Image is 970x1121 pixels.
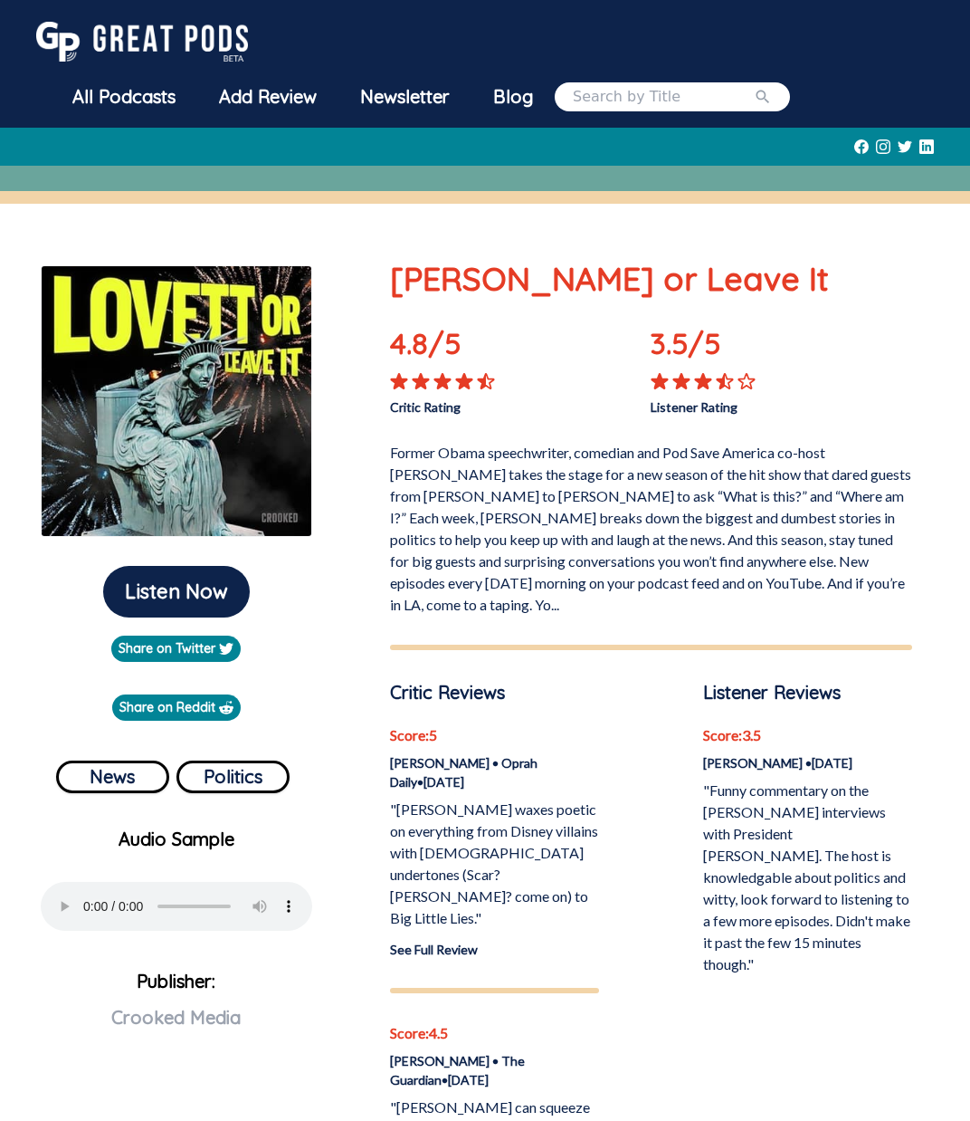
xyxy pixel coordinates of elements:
[390,1022,599,1044] p: Score: 4.5
[176,753,290,793] a: Politics
[111,636,241,662] a: Share on Twitter
[390,435,912,616] p: Former Obama speechwriter, comedian and Pod Save America co-host [PERSON_NAME] takes the stage fo...
[41,265,312,537] img: Lovett or Leave It
[651,321,755,372] p: 3.5 /5
[390,679,599,706] p: Critic Reviews
[41,882,312,931] audio: Your browser does not support the audio element
[112,695,241,721] a: Share on Reddit
[390,753,599,791] p: [PERSON_NAME] • Oprah Daily • [DATE]
[390,321,494,372] p: 4.8 /5
[651,390,912,417] p: Listener Rating
[56,753,169,793] a: News
[390,390,651,417] p: Critic Rating
[103,566,250,618] button: Listen Now
[703,724,912,746] p: Score: 3.5
[51,73,197,120] a: All Podcasts
[703,780,912,975] p: "Funny commentary on the [PERSON_NAME] interviews with President [PERSON_NAME]. The host is knowl...
[573,86,754,108] input: Search by Title
[111,1006,241,1029] span: Crooked Media
[390,254,912,303] p: [PERSON_NAME] or Leave It
[56,761,169,793] button: News
[703,679,912,706] p: Listener Reviews
[36,22,248,62] img: GreatPods
[390,799,599,929] p: "[PERSON_NAME] waxes poetic on everything from Disney villains with [DEMOGRAPHIC_DATA] undertones...
[471,73,555,120] a: Blog
[703,753,912,772] p: [PERSON_NAME] • [DATE]
[197,73,338,120] a: Add Review
[390,724,599,746] p: Score: 5
[14,826,338,853] p: Audio Sample
[390,1051,599,1089] p: [PERSON_NAME] • The Guardian • [DATE]
[176,761,290,793] button: Politics
[338,73,471,120] a: Newsletter
[390,942,478,957] a: See Full Review
[14,963,338,1094] p: Publisher:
